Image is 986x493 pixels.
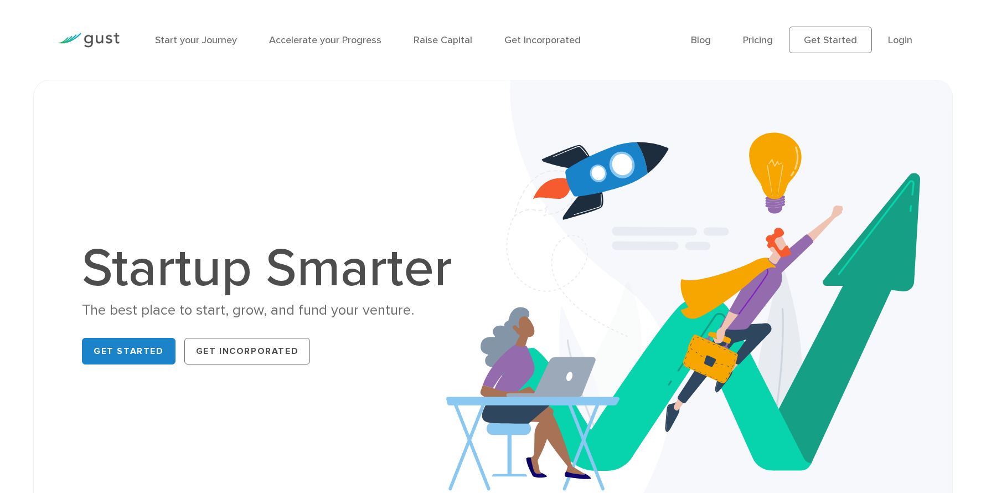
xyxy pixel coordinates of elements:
[82,338,175,364] a: Get Started
[691,34,711,46] a: Blog
[82,242,464,295] h1: Startup Smarter
[155,34,237,46] a: Start your Journey
[743,34,773,46] a: Pricing
[184,338,311,364] a: Get Incorporated
[789,27,872,53] a: Get Started
[82,301,464,320] div: The best place to start, grow, and fund your venture.
[504,34,581,46] a: Get Incorporated
[58,33,120,48] img: Gust Logo
[414,34,472,46] a: Raise Capital
[888,34,912,46] a: Login
[269,34,381,46] a: Accelerate your Progress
